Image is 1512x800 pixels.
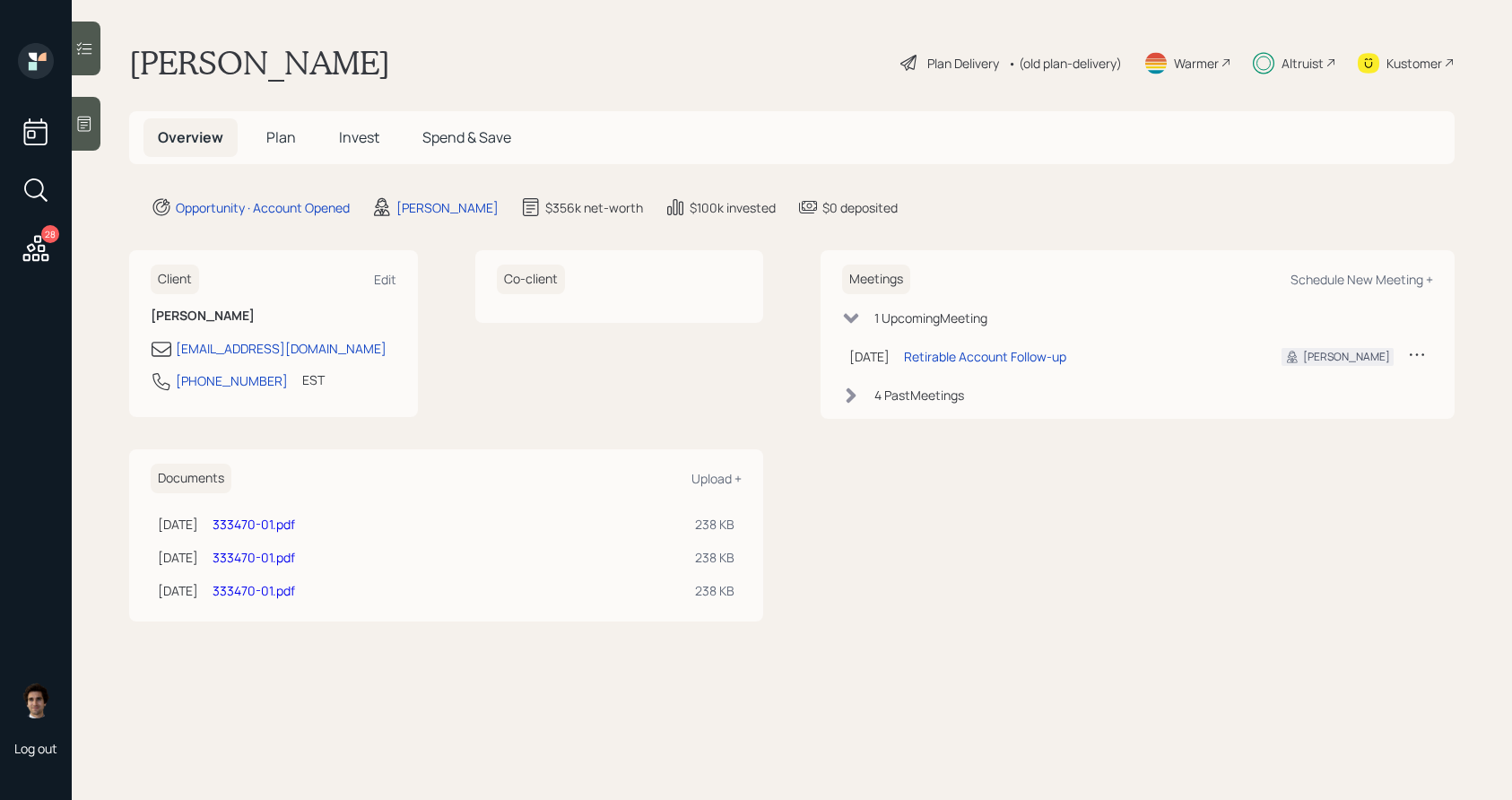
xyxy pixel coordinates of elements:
[213,516,295,533] a: 333470-01.pdf
[14,740,57,757] div: Log out
[1303,349,1390,365] div: [PERSON_NAME]
[396,198,499,217] div: [PERSON_NAME]
[695,515,734,534] div: 238 KB
[213,549,295,566] a: 333470-01.pdf
[497,265,565,294] h6: Co-client
[695,548,734,567] div: 238 KB
[266,127,296,147] span: Plan
[151,265,199,294] h6: Client
[158,581,198,600] div: [DATE]
[158,127,223,147] span: Overview
[1282,54,1324,73] div: Altruist
[1174,54,1219,73] div: Warmer
[129,43,390,83] h1: [PERSON_NAME]
[374,271,396,288] div: Edit
[158,548,198,567] div: [DATE]
[422,127,511,147] span: Spend & Save
[176,371,288,390] div: [PHONE_NUMBER]
[695,581,734,600] div: 238 KB
[151,464,231,493] h6: Documents
[1386,54,1442,73] div: Kustomer
[18,683,54,718] img: harrison-schaefer-headshot-2.png
[849,347,890,366] div: [DATE]
[1290,271,1433,288] div: Schedule New Meeting +
[41,225,59,243] div: 28
[151,309,396,324] h6: [PERSON_NAME]
[339,127,379,147] span: Invest
[545,198,643,217] div: $356k net-worth
[302,370,325,389] div: EST
[842,265,910,294] h6: Meetings
[213,582,295,599] a: 333470-01.pdf
[874,386,964,404] div: 4 Past Meeting s
[874,309,987,327] div: 1 Upcoming Meeting
[1008,54,1122,73] div: • (old plan-delivery)
[158,515,198,534] div: [DATE]
[927,54,999,73] div: Plan Delivery
[904,347,1066,366] div: Retirable Account Follow-up
[176,339,387,358] div: [EMAIL_ADDRESS][DOMAIN_NAME]
[690,198,776,217] div: $100k invested
[691,470,742,487] div: Upload +
[822,198,898,217] div: $0 deposited
[176,198,350,217] div: Opportunity · Account Opened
